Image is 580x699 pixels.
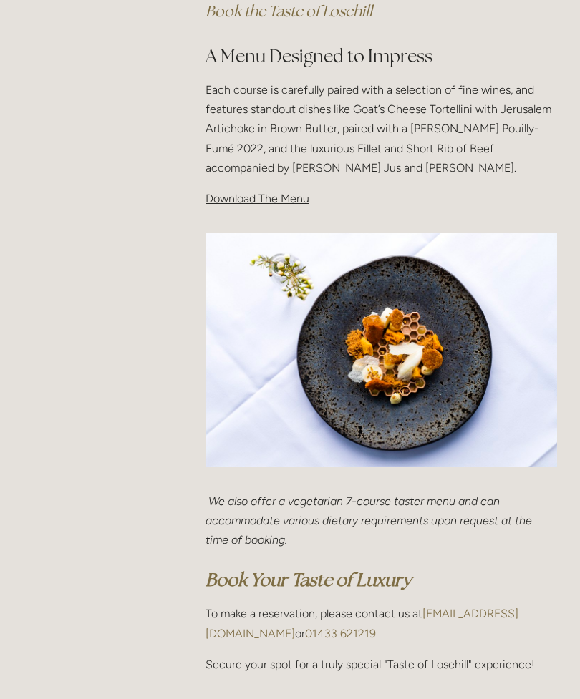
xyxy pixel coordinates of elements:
[206,604,557,642] p: To make a reservation, please contact us at or .
[206,607,518,640] a: [EMAIL_ADDRESS][DOMAIN_NAME]
[206,655,557,674] p: Secure your spot for a truly special "Taste of Losehill" experience!
[206,494,535,547] em: We also offer a vegetarian 7-course taster menu and can accommodate various dietary requirements ...
[206,1,372,21] a: Book the Taste of Losehill
[206,192,309,205] span: Download The Menu
[206,44,557,69] h2: A Menu Designed to Impress
[206,568,412,591] a: Book Your Taste of Luxury
[305,627,376,640] a: 01433 621219
[206,80,557,177] p: Each course is carefully paired with a selection of fine wines, and features standout dishes like...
